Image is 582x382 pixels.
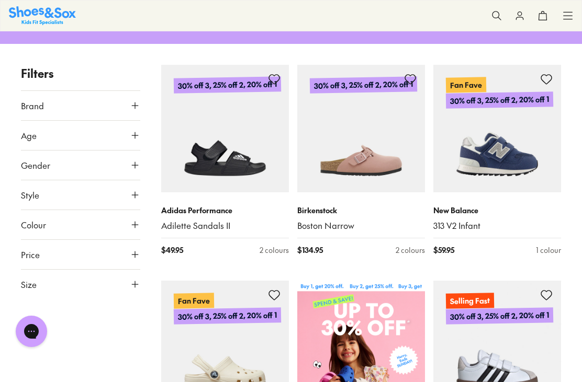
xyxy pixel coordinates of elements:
[446,293,494,309] p: Selling Fast
[21,159,50,171] span: Gender
[21,210,140,239] button: Colour
[21,151,140,180] button: Gender
[174,77,281,94] p: 30% off 3, 25% off 2, 20% off 1
[21,270,140,299] button: Size
[297,65,425,192] a: 30% off 3, 25% off 2, 20% off 1
[161,205,289,216] p: Adidas Performance
[9,6,76,25] a: Shoes & Sox
[536,245,561,256] div: 1 colour
[161,220,289,231] a: Adilette Sandals II
[21,129,37,142] span: Age
[21,91,140,120] button: Brand
[21,121,140,150] button: Age
[21,65,140,82] p: Filters
[433,220,561,231] a: 313 V2 Infant
[174,293,214,309] p: Fan Fave
[297,205,425,216] p: Birkenstock
[297,245,323,256] span: $ 134.95
[174,307,281,325] p: 30% off 3, 25% off 2, 20% off 1
[21,248,40,261] span: Price
[446,77,486,93] p: Fan Fave
[21,278,37,291] span: Size
[433,65,561,192] a: Fan Fave30% off 3, 25% off 2, 20% off 1
[21,99,44,112] span: Brand
[161,65,289,192] a: 30% off 3, 25% off 2, 20% off 1
[21,189,39,201] span: Style
[446,92,553,109] p: 30% off 3, 25% off 2, 20% off 1
[21,180,140,210] button: Style
[433,205,561,216] p: New Balance
[21,240,140,269] button: Price
[446,307,553,325] p: 30% off 3, 25% off 2, 20% off 1
[260,245,289,256] div: 2 colours
[310,77,417,94] p: 30% off 3, 25% off 2, 20% off 1
[161,245,183,256] span: $ 49.95
[21,218,46,231] span: Colour
[297,220,425,231] a: Boston Narrow
[9,6,76,25] img: SNS_Logo_Responsive.svg
[396,245,425,256] div: 2 colours
[433,245,454,256] span: $ 59.95
[10,312,52,351] iframe: Gorgias live chat messenger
